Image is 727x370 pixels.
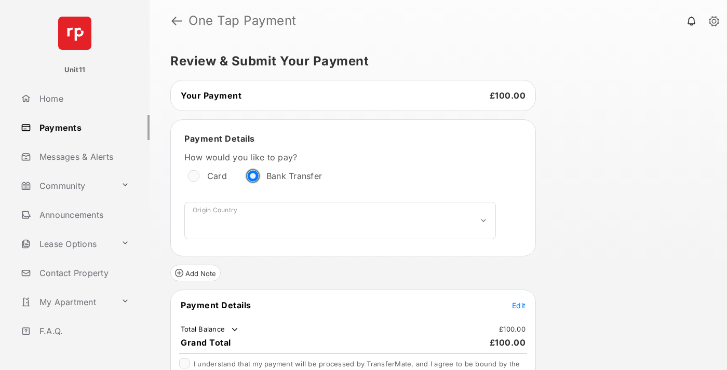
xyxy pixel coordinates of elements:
h5: Review & Submit Your Payment [170,55,698,67]
label: Card [207,171,227,181]
a: Contact Property [17,261,150,285]
button: Edit [512,300,526,310]
a: Announcements [17,202,150,227]
a: Payments [17,115,150,140]
a: Messages & Alerts [17,144,150,169]
span: Payment Details [181,300,251,310]
button: Add Note [170,265,221,281]
a: My Apartment [17,290,117,314]
strong: One Tap Payment [189,15,297,27]
td: £100.00 [499,324,526,334]
span: £100.00 [490,337,526,348]
label: Bank Transfer [266,171,322,181]
a: Lease Options [17,231,117,256]
span: Your Payment [181,90,241,101]
p: Unit11 [64,65,86,75]
span: Grand Total [181,337,231,348]
span: £100.00 [490,90,526,101]
a: F.A.Q. [17,319,150,344]
label: How would you like to pay? [184,152,496,162]
span: Edit [512,301,526,310]
span: Payment Details [184,133,255,144]
a: Community [17,173,117,198]
a: Home [17,86,150,111]
td: Total Balance [180,324,240,335]
img: svg+xml;base64,PHN2ZyB4bWxucz0iaHR0cDovL3d3dy53My5vcmcvMjAwMC9zdmciIHdpZHRoPSI2NCIgaGVpZ2h0PSI2NC... [58,17,91,50]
